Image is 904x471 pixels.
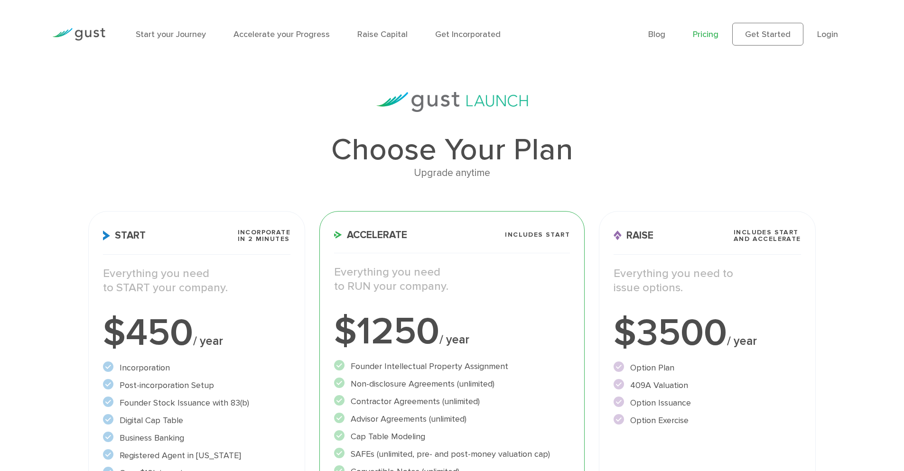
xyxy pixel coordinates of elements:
[648,29,665,39] a: Blog
[817,29,838,39] a: Login
[357,29,408,39] a: Raise Capital
[732,23,803,46] a: Get Started
[693,29,718,39] a: Pricing
[435,29,501,39] a: Get Incorporated
[52,28,105,41] img: Gust Logo
[233,29,330,39] a: Accelerate your Progress
[136,29,206,39] a: Start your Journey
